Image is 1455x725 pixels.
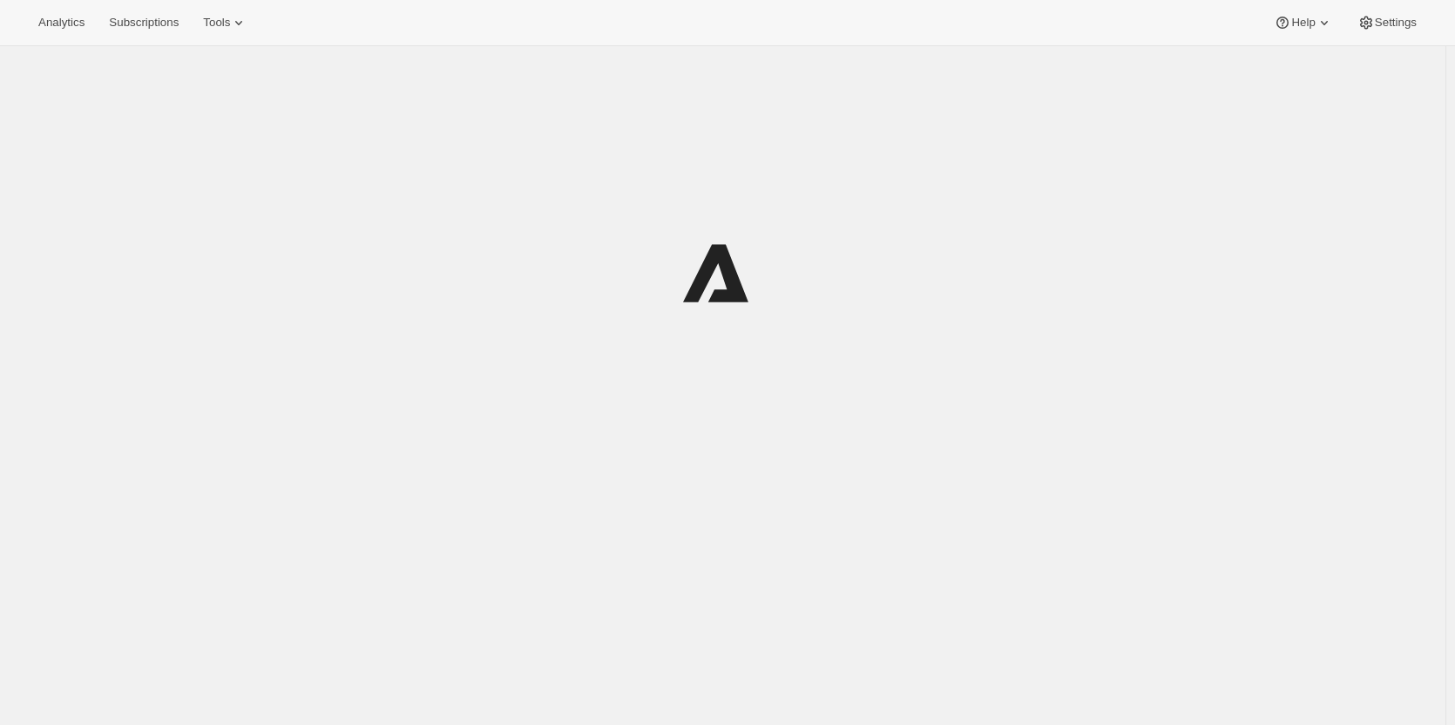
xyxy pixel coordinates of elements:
button: Settings [1347,10,1427,35]
span: Tools [203,16,230,30]
span: Settings [1375,16,1417,30]
button: Subscriptions [98,10,189,35]
span: Help [1291,16,1315,30]
span: Subscriptions [109,16,179,30]
button: Analytics [28,10,95,35]
span: Analytics [38,16,85,30]
button: Help [1263,10,1343,35]
button: Tools [193,10,258,35]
